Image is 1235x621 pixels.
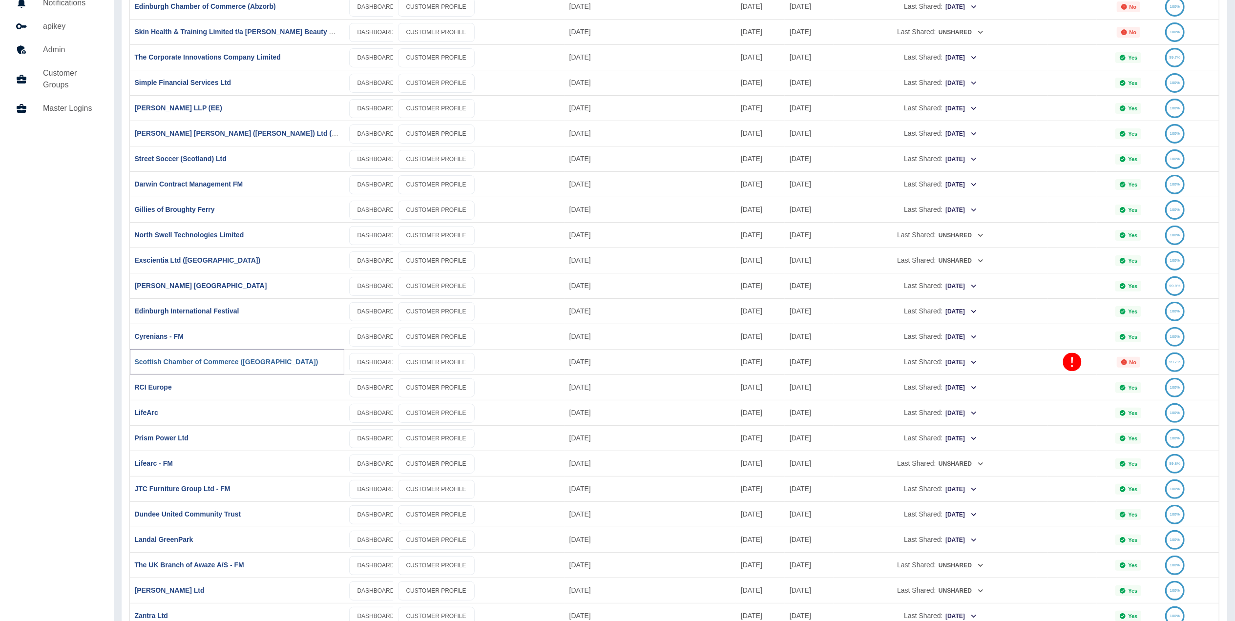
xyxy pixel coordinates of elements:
button: [DATE] [945,101,978,116]
div: 12 Sep 2025 [736,70,785,95]
text: 100% [1170,309,1180,313]
a: Prism Power Ltd [135,434,188,442]
div: 04 Jul 2023 [785,171,834,197]
text: 100% [1170,334,1180,339]
div: 15 Sep 2025 [565,324,736,349]
h5: Admin [43,44,98,56]
a: CUSTOMER PROFILE [398,302,475,321]
a: DASHBOARD [349,328,403,347]
button: [DATE] [945,126,978,142]
div: 12 Sep 2025 [565,451,736,476]
p: Yes [1128,334,1137,340]
div: 09 Sep 2025 [736,552,785,578]
div: 07 Sep 2025 [736,501,785,527]
text: 100% [1170,411,1180,415]
div: 11 Sep 2025 [565,527,736,552]
a: DASHBOARD [349,581,403,600]
div: Last Shared: [838,324,1043,349]
text: 99.9% [1170,284,1181,288]
div: Last Shared: [838,172,1043,197]
a: Customer Groups [8,62,106,97]
div: Last Shared: [838,70,1043,95]
div: 11 Sep 2025 [736,273,785,298]
a: Admin [8,38,106,62]
a: The Corporate Innovations Company Limited [135,53,281,61]
div: 07 May 2025 [785,222,834,248]
a: [PERSON_NAME] [PERSON_NAME] ([PERSON_NAME]) Ltd (EE) [135,129,343,137]
a: CUSTOMER PROFILE [398,353,475,372]
div: 12 Sep 2025 [565,476,736,501]
div: Last Shared: [838,223,1043,248]
div: 04 Jul 2023 [785,298,834,324]
div: Last Shared: [838,476,1043,501]
a: LifeArc [135,409,158,416]
text: 100% [1170,436,1180,440]
p: Yes [1128,283,1137,289]
a: DASHBOARD [349,23,403,42]
div: 16 Sep 2025 [565,222,736,248]
div: 18 Sep 2025 [565,70,736,95]
p: Yes [1128,156,1137,162]
a: DASHBOARD [349,124,403,144]
div: Last Shared: [838,502,1043,527]
a: Cyrenians - FM [135,332,184,340]
a: DASHBOARD [349,150,403,169]
div: 03 Sep 2025 [736,578,785,603]
text: 100% [1170,385,1180,390]
div: Last Shared: [838,121,1043,146]
a: CUSTOMER PROFILE [398,48,475,67]
text: 100% [1170,81,1180,85]
a: CUSTOMER PROFILE [398,23,475,42]
text: 100% [1170,233,1180,237]
a: Edinburgh Chamber of Commerce (Abzorb) [135,2,276,10]
a: DASHBOARD [349,556,403,575]
p: Yes [1128,537,1137,543]
div: 07 Sep 2025 [736,400,785,425]
button: Unshared [938,456,984,472]
div: 11 Sep 2025 [565,501,736,527]
a: CUSTOMER PROFILE [398,556,475,575]
div: 16 Sep 2025 [565,171,736,197]
p: Yes [1128,105,1137,111]
a: CUSTOMER PROFILE [398,99,475,118]
div: 05 Sep 2025 [736,171,785,197]
div: 04 Jul 2023 [785,70,834,95]
button: [DATE] [945,203,978,218]
a: apikey [8,15,106,38]
button: Unshared [938,253,984,269]
a: CUSTOMER PROFILE [398,226,475,245]
a: CUSTOMER PROFILE [398,74,475,93]
div: 04 Jul 2023 [785,248,834,273]
div: 11 Sep 2025 [736,298,785,324]
div: 04 Jul 2023 [785,273,834,298]
div: Last Shared: [838,197,1043,222]
div: 22 Aug 2025 [736,95,785,121]
div: 04 Jul 2023 [785,527,834,552]
a: CUSTOMER PROFILE [398,505,475,524]
div: 09 Sep 2025 [736,324,785,349]
button: [DATE] [945,152,978,167]
a: Master Logins [8,97,106,120]
a: [PERSON_NAME] [GEOGRAPHIC_DATA] [135,282,267,290]
div: 04 Jul 2023 [785,425,834,451]
a: CUSTOMER PROFILE [398,124,475,144]
div: 17 Sep 2025 [785,19,834,44]
a: Lifearc - FM [135,459,173,467]
div: 30 Aug 2025 [736,146,785,171]
button: [DATE] [945,431,978,446]
text: 100% [1170,614,1180,618]
div: Last Shared: [838,273,1043,298]
div: Last Shared: [838,96,1043,121]
div: 04 Jul 2023 [785,324,834,349]
a: DASHBOARD [349,48,403,67]
div: 31 Aug 2025 [736,44,785,70]
a: DASHBOARD [349,226,403,245]
p: Yes [1128,613,1137,619]
h5: Master Logins [43,103,98,114]
button: [DATE] [945,279,978,294]
div: 05 Sep 2025 [736,476,785,501]
button: [DATE] [945,380,978,395]
div: Last Shared: [838,299,1043,324]
a: CUSTOMER PROFILE [398,328,475,347]
text: 99.7% [1170,55,1181,60]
